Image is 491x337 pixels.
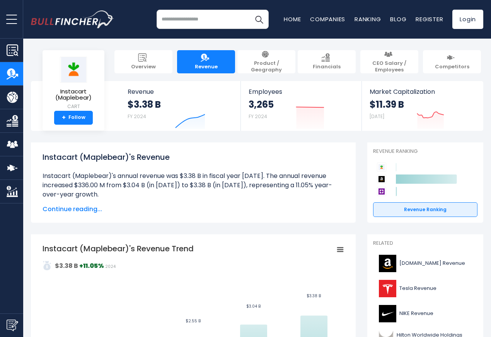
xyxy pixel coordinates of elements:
[241,81,361,131] a: Employees 3,265 FY 2024
[49,103,98,110] small: CART
[310,15,345,23] a: Companies
[378,255,397,272] img: AMZN logo
[54,111,93,125] a: +Follow
[373,278,477,299] a: Tesla Revenue
[373,253,477,274] a: [DOMAIN_NAME] Revenue
[105,264,116,269] span: 2024
[423,50,481,73] a: Competitors
[378,305,397,322] img: NKE logo
[31,10,114,28] img: bullfincher logo
[43,171,344,199] li: Instacart (Maplebear)'s annual revenue was $3.38 B in fiscal year [DATE]. The annual revenue incr...
[249,10,269,29] button: Search
[364,60,414,73] span: CEO Salary / Employees
[31,10,114,28] a: Go to homepage
[370,98,404,110] strong: $11.39 B
[360,50,418,73] a: CEO Salary / Employees
[378,280,397,297] img: TSLA logo
[43,151,344,163] h1: Instacart (Maplebear)'s Revenue
[43,261,52,270] img: addasd
[373,148,477,155] p: Revenue Ranking
[241,60,292,73] span: Product / Geography
[186,318,201,324] text: $2.55 B
[377,163,386,172] img: Instacart (Maplebear) competitors logo
[237,50,295,73] a: Product / Geography
[55,261,78,270] strong: $3.38 B
[373,303,477,324] a: NIKE Revenue
[249,113,267,120] small: FY 2024
[48,56,99,111] a: Instacart (Maplebear) CART
[452,10,483,29] a: Login
[373,240,477,247] p: Related
[390,15,406,23] a: Blog
[128,98,161,110] strong: $3.38 B
[120,81,241,131] a: Revenue $3.38 B FY 2024
[49,88,98,101] span: Instacart (Maplebear)
[370,113,384,120] small: [DATE]
[128,88,233,95] span: Revenue
[79,261,104,270] strong: +11.05%
[370,88,475,95] span: Market Capitalization
[43,243,194,254] tspan: Instacart (Maplebear)'s Revenue Trend
[177,50,235,73] a: Revenue
[284,15,301,23] a: Home
[373,202,477,217] a: Revenue Ranking
[307,293,321,299] text: $3.38 B
[62,114,66,121] strong: +
[114,50,172,73] a: Overview
[377,174,386,184] img: Amazon.com competitors logo
[195,64,218,70] span: Revenue
[362,81,482,131] a: Market Capitalization $11.39 B [DATE]
[416,15,443,23] a: Register
[355,15,381,23] a: Ranking
[435,64,469,70] span: Competitors
[313,64,341,70] span: Financials
[377,187,386,196] img: Wayfair competitors logo
[43,205,344,214] span: Continue reading...
[249,98,274,110] strong: 3,265
[246,303,261,309] text: $3.04 B
[131,64,156,70] span: Overview
[128,113,146,120] small: FY 2024
[298,50,356,73] a: Financials
[249,88,353,95] span: Employees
